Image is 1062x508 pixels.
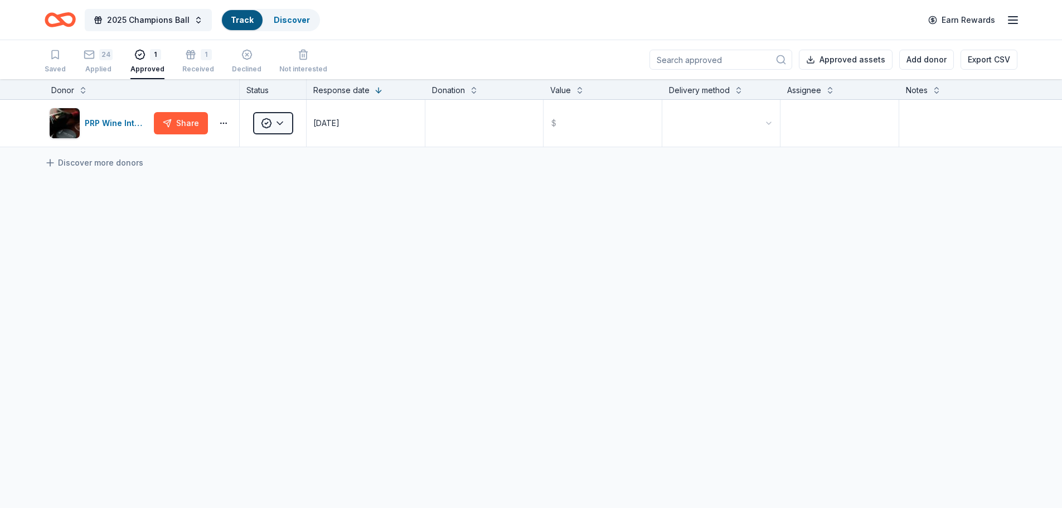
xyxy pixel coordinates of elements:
[649,50,792,70] input: Search approved
[906,84,928,97] div: Notes
[922,10,1002,30] a: Earn Rewards
[961,50,1017,70] button: Export CSV
[240,79,307,99] div: Status
[182,45,214,79] button: 1Received
[799,50,893,70] button: Approved assets
[49,108,149,139] button: Image for PRP Wine InternationalPRP Wine International
[107,13,190,27] span: 2025 Champions Ball
[85,117,149,130] div: PRP Wine International
[45,156,143,170] a: Discover more donors
[84,45,113,79] button: 24Applied
[182,65,214,74] div: Received
[45,65,66,74] div: Saved
[51,84,74,97] div: Donor
[45,7,76,33] a: Home
[313,117,340,130] div: [DATE]
[274,15,310,25] a: Discover
[432,84,465,97] div: Donation
[307,100,425,147] button: [DATE]
[232,45,261,79] button: Declined
[279,65,327,74] div: Not interested
[231,15,254,25] a: Track
[787,84,821,97] div: Assignee
[130,65,164,74] div: Approved
[84,65,113,74] div: Applied
[279,45,327,79] button: Not interested
[669,84,730,97] div: Delivery method
[550,84,571,97] div: Value
[85,9,212,31] button: 2025 Champions Ball
[221,9,320,31] button: TrackDiscover
[99,49,113,60] div: 24
[130,45,164,79] button: 1Approved
[50,108,80,138] img: Image for PRP Wine International
[150,49,161,60] div: 1
[313,84,370,97] div: Response date
[899,50,954,70] button: Add donor
[201,49,212,60] div: 1
[154,112,208,134] button: Share
[232,65,261,74] div: Declined
[45,45,66,79] button: Saved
